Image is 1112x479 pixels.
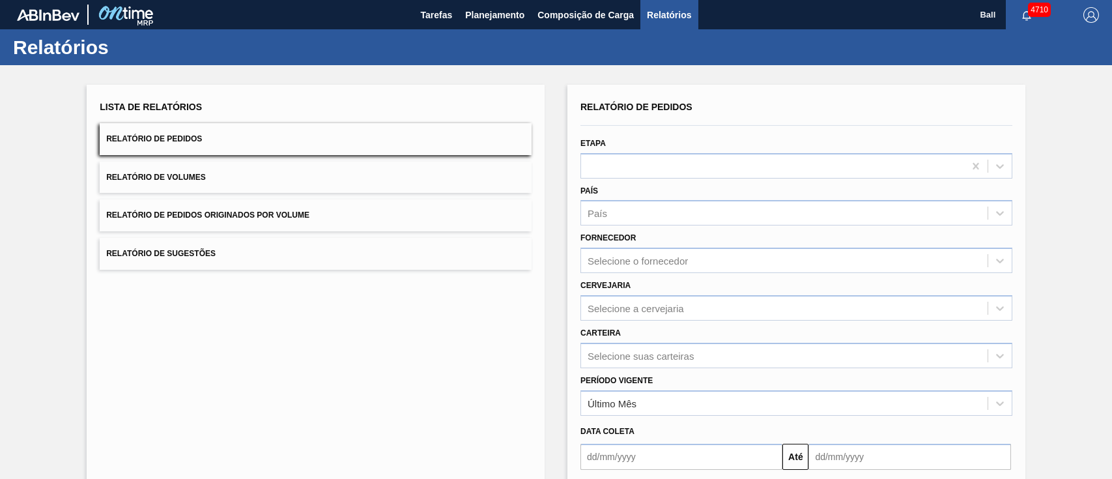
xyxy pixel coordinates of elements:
[588,255,688,267] div: Selecione o fornecedor
[420,7,452,23] span: Tarefas
[100,123,532,155] button: Relatório de Pedidos
[106,173,205,182] span: Relatório de Volumes
[100,102,202,112] span: Lista de Relatórios
[13,40,244,55] h1: Relatórios
[580,444,782,470] input: dd/mm/yyyy
[580,427,634,436] span: Data coleta
[580,102,692,112] span: Relatório de Pedidos
[588,350,694,361] div: Selecione suas carteiras
[588,208,607,219] div: País
[580,139,606,148] label: Etapa
[588,302,684,313] div: Selecione a cervejaria
[537,7,634,23] span: Composição de Carga
[1083,7,1099,23] img: Logout
[17,9,79,21] img: TNhmsLtSVTkK8tSr43FrP2fwEKptu5GPRR3wAAAABJRU5ErkJggg==
[580,233,636,242] label: Fornecedor
[106,134,202,143] span: Relatório de Pedidos
[647,7,691,23] span: Relatórios
[1028,3,1051,17] span: 4710
[1006,6,1048,24] button: Notificações
[808,444,1010,470] input: dd/mm/yyyy
[588,398,636,409] div: Último Mês
[106,210,309,220] span: Relatório de Pedidos Originados por Volume
[100,199,532,231] button: Relatório de Pedidos Originados por Volume
[580,281,631,290] label: Cervejaria
[580,328,621,338] label: Carteira
[465,7,524,23] span: Planejamento
[100,162,532,194] button: Relatório de Volumes
[580,376,653,385] label: Período Vigente
[782,444,808,470] button: Até
[580,186,598,196] label: País
[100,238,532,270] button: Relatório de Sugestões
[106,249,216,258] span: Relatório de Sugestões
